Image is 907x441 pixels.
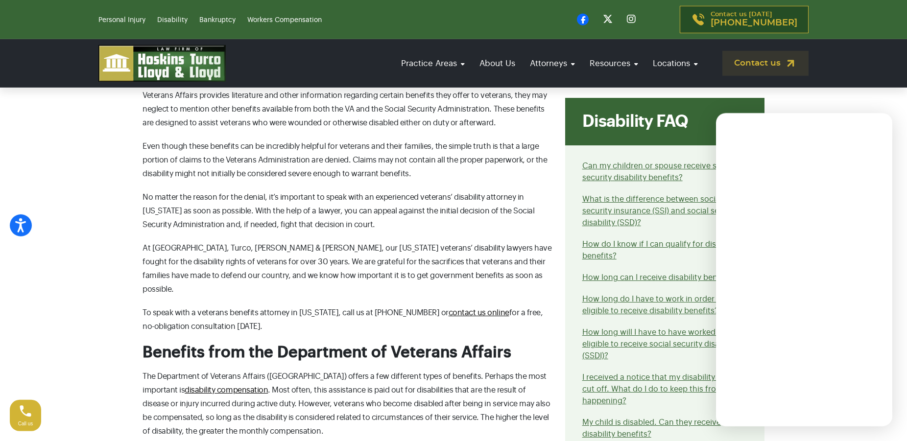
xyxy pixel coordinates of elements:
[525,49,580,77] a: Attorneys
[582,162,734,182] a: Can my children or spouse receive social security disability benefits?
[199,17,236,23] a: Bankruptcy
[582,274,738,281] a: How long can I receive disability benefits?
[18,421,33,426] span: Call us
[449,309,509,317] a: contact us online
[648,49,703,77] a: Locations
[582,240,738,260] a: How do I know if I can qualify for disability benefits?
[143,75,553,130] p: There are a variety of different federal benefits available for veterans and their families. Thou...
[98,17,145,23] a: Personal Injury
[582,373,740,405] a: I received a notice that my disability will be cut off. What do I do to keep this from happening?
[582,195,740,227] a: What is the difference between social security insurance (SSI) and social security disability (SSD)?
[157,17,188,23] a: Disability
[582,295,736,315] a: How long do I have to work in order to be eligible to receive disability benefits?
[143,139,553,181] p: Even though these benefits can be incredibly helpful for veterans and their families, the simple ...
[143,343,553,362] h2: Benefits from the Department of Veterans Affairs
[143,241,553,296] p: At [GEOGRAPHIC_DATA], Turco, [PERSON_NAME] & [PERSON_NAME], our [US_STATE] veterans’ disability l...
[711,18,797,28] span: [PHONE_NUMBER]
[185,386,268,394] a: disability compensation
[475,49,520,77] a: About Us
[711,11,797,28] p: Contact us [DATE]
[247,17,322,23] a: Workers Compensation
[98,45,226,82] img: logo
[565,98,764,145] div: Disability FAQ
[680,6,809,33] a: Contact us [DATE][PHONE_NUMBER]
[396,49,470,77] a: Practice Areas
[585,49,643,77] a: Resources
[143,370,553,438] p: The Department of Veterans Affairs ([GEOGRAPHIC_DATA]) offers a few different types of benefits. ...
[143,190,553,232] p: No matter the reason for the denial, it’s important to speak with an experienced veterans’ disabi...
[582,328,737,360] a: How long will I have to have worked to be eligible to receive social security disability (SSDI)?
[143,306,553,333] p: To speak with a veterans benefits attorney in [US_STATE], call us at [PHONE_NUMBER] or for a free...
[582,418,721,438] a: My child is disabled. Can they receive disability benefits?
[722,51,809,76] a: Contact us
